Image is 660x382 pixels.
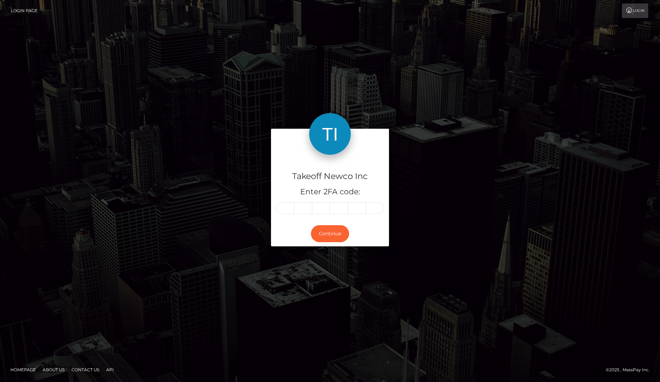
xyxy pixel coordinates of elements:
[276,170,384,182] h4: Takeoff Newco Inc
[11,3,37,18] a: Login Page
[311,225,349,242] button: Continue
[8,364,39,375] a: Homepage
[69,364,102,375] a: Contact Us
[40,364,67,375] a: About Us
[276,187,384,197] h5: Enter 2FA code:
[309,113,351,155] img: Takeoff Newco Inc
[622,3,648,18] a: Login
[103,364,117,375] a: API
[606,366,655,374] div: © 2025 , MassPay Inc.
